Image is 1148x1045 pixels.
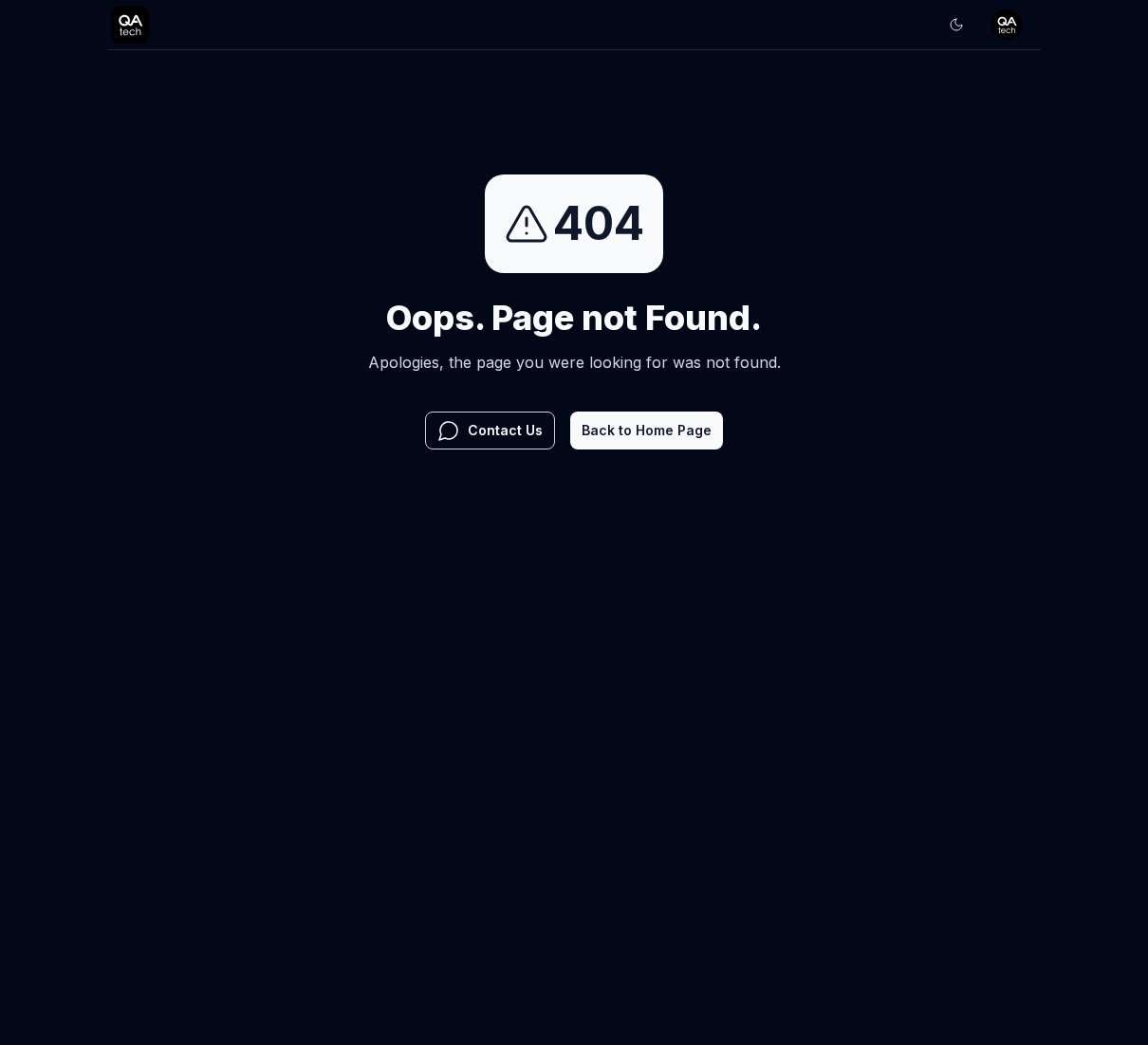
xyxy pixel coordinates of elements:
[425,412,555,449] button: Contact Us
[368,351,781,374] p: Apologies, the page you were looking for was not found.
[991,9,1022,40] img: 7ccf6c19-61ad-4a6c-8811-018b02a1b829.jpg
[553,190,644,258] span: 404
[368,292,781,343] h1: Oops. Page not Found.
[570,412,723,449] button: Back to Home Page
